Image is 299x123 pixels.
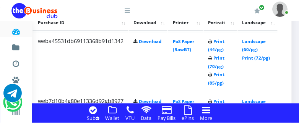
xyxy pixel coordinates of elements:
small: Data [141,115,151,121]
a: Print (72/pg) [242,55,270,61]
a: Pay Bills [155,113,178,122]
a: ePins [179,113,196,122]
a: PoS Paper (RawBT) [172,98,194,113]
a: PoS Paper (RawBT) [172,38,194,53]
td: weba45531db69113368b91d1342 [33,32,128,91]
img: Logo [11,3,57,18]
small: VTU [125,115,135,121]
small: Wallet [105,115,119,121]
a: Download [138,38,161,44]
a: VTU [123,113,137,122]
a: Download [138,98,161,104]
a: Nigerian VTU [29,85,93,98]
a: Print (70/pg) [208,55,224,69]
a: Print (44/pg) [208,98,224,113]
i: Renew/Upgrade Subscription [254,8,260,14]
a: Landscape (60/pg) [242,38,266,53]
a: Chat for support [5,99,20,111]
a: Dashboard [11,21,20,39]
small: More [200,115,212,121]
a: Landscape (60/pg) [242,98,266,113]
span: Renew/Upgrade Subscription [259,5,265,10]
a: Fund wallet [11,37,20,55]
a: Sub [84,113,101,122]
a: Transactions [11,53,20,71]
a: Print (44/pg) [208,38,224,53]
small: Pay Bills [158,115,175,121]
a: Print (85/pg) [208,71,224,86]
a: Data [138,113,154,122]
a: Wallet [103,113,122,122]
a: Miscellaneous Payments [11,69,20,88]
img: User [272,2,288,17]
small: ePins [182,115,194,121]
small: Sub [87,115,99,121]
a: Chat for support [3,90,22,102]
a: International VTU [29,96,93,109]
